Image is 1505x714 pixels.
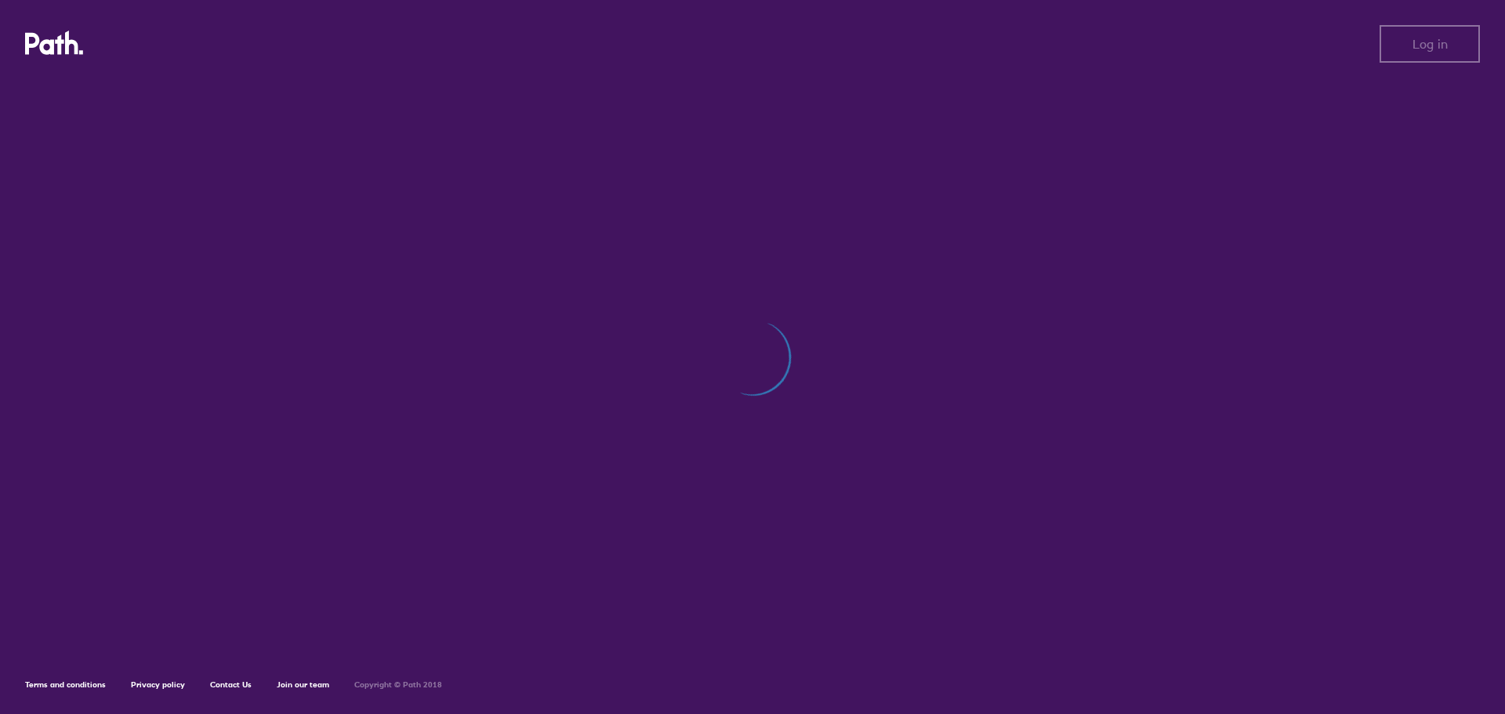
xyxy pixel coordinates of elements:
[210,680,252,690] a: Contact Us
[1380,25,1480,63] button: Log in
[131,680,185,690] a: Privacy policy
[354,680,442,690] h6: Copyright © Path 2018
[1413,37,1448,51] span: Log in
[277,680,329,690] a: Join our team
[25,680,106,690] a: Terms and conditions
